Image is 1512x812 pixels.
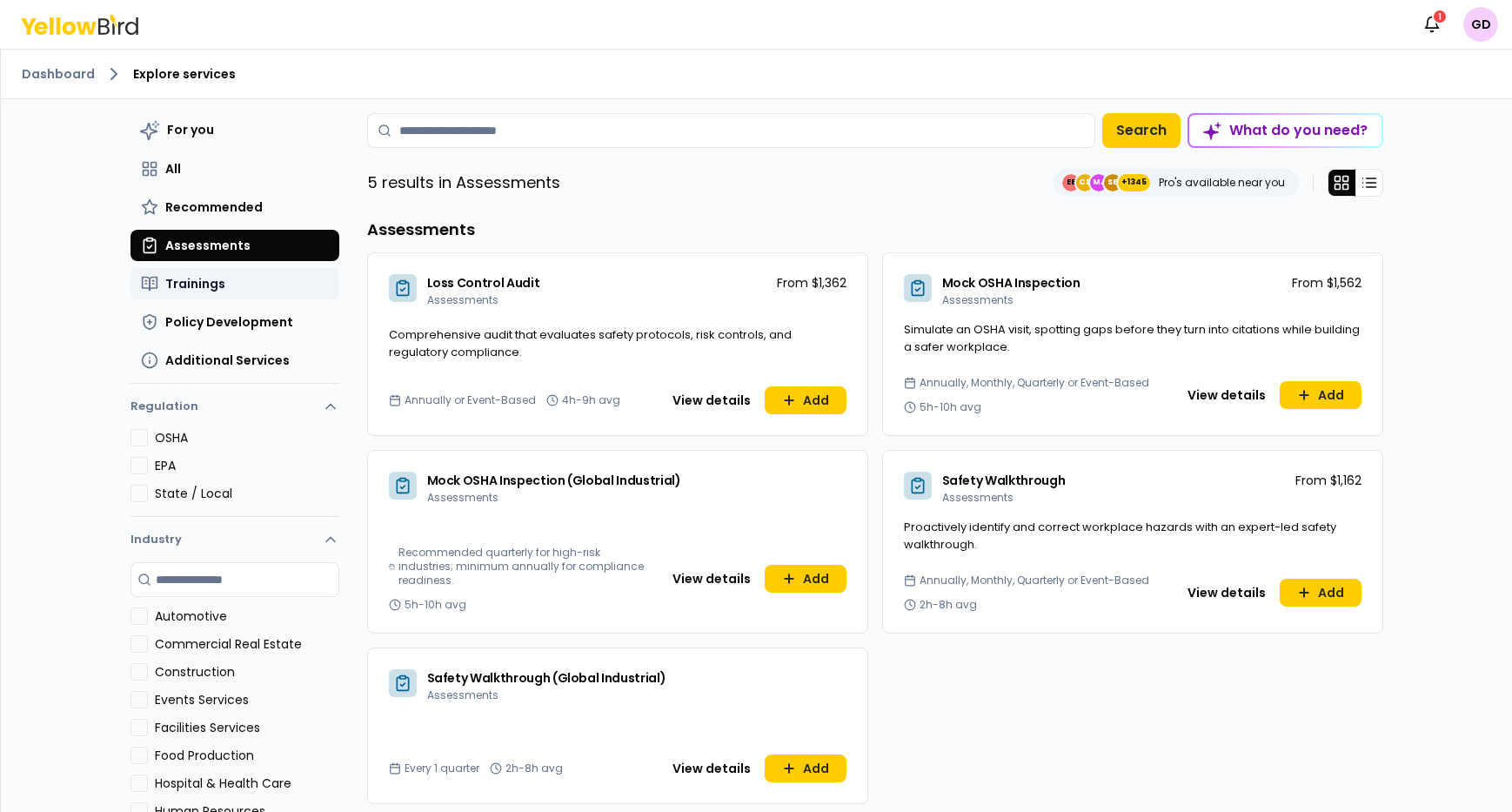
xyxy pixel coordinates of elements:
button: View details [1177,381,1276,409]
h3: Assessments [367,218,1383,242]
button: View details [662,755,761,782]
button: Search [1102,113,1181,148]
button: Recommended [130,191,339,223]
span: Annually, Monthly, Quarterly or Event-Based [920,376,1149,390]
span: Assessments [427,688,498,702]
button: For you [130,113,339,146]
button: Add [765,386,846,414]
button: View details [662,565,761,593]
span: 5h-10h avg [405,598,466,612]
span: Comprehensive audit that evaluates safety protocols, risk controls, and regulatory compliance. [389,326,792,360]
span: Policy Development [165,313,293,331]
div: 1 [1432,9,1448,24]
button: Assessments [130,230,339,261]
span: 4h-9h avg [562,393,620,407]
span: Annually, Monthly, Quarterly or Event-Based [920,574,1149,587]
nav: breadcrumb [22,64,1491,84]
span: CE [1076,174,1094,191]
span: Safety Walkthrough [942,472,1066,489]
p: From $1,162 [1295,472,1361,489]
button: View details [1177,579,1276,607]
button: Additional Services [130,345,339,376]
button: Trainings [130,268,339,299]
span: All [165,160,181,178]
span: Trainings [165,275,225,292]
p: From $1,562 [1292,274,1361,292]
span: Assessments [942,490,1014,505]
span: Every 1 quarter [405,762,479,775]
button: All [130,153,339,185]
label: OSHA [155,429,339,446]
label: State / Local [155,485,339,502]
span: Assessments [942,292,1014,307]
label: EPA [155,457,339,474]
a: Dashboard [22,65,95,83]
label: Food Production [155,747,339,764]
p: 5 results in Assessments [367,171,560,195]
button: Regulation [130,391,339,429]
span: Mock OSHA Inspection [942,274,1080,292]
button: Add [1280,381,1361,409]
span: Recommended quarterly for high-risk industries; minimum annually for compliance readiness. [398,546,655,587]
span: Assessments [165,237,251,254]
div: Regulation [130,429,339,516]
span: Mock OSHA Inspection (Global Industrial) [427,472,681,489]
label: Commercial Real Estate [155,635,339,653]
span: For you [167,121,214,138]
span: Assessments [427,292,498,307]
button: Add [1280,579,1361,607]
span: GD [1463,7,1498,42]
span: Annually or Event-Based [405,393,536,407]
span: SE [1104,174,1121,191]
span: Safety Walkthrough (Global Industrial) [427,669,666,687]
span: Loss Control Audit [427,274,540,292]
label: Automotive [155,607,339,625]
span: MJ [1090,174,1107,191]
p: From $1,362 [777,274,846,292]
p: Pro's available near you [1159,176,1285,190]
button: Add [765,565,846,593]
span: Additional Services [165,352,290,369]
span: Simulate an OSHA visit, spotting gaps before they turn into citations while building a safer work... [904,321,1360,355]
div: What do you need? [1189,115,1382,146]
button: 1 [1415,7,1449,42]
span: +1345 [1121,174,1147,191]
button: Policy Development [130,306,339,338]
label: Construction [155,663,339,681]
span: Assessments [427,490,498,505]
span: Recommended [165,198,263,216]
span: 2h-8h avg [505,762,563,775]
button: View details [662,386,761,414]
span: 5h-10h avg [920,400,981,414]
button: Add [765,755,846,782]
label: Events Services [155,691,339,708]
span: 2h-8h avg [920,598,977,612]
span: Proactively identify and correct workplace hazards with an expert-led safety walkthrough. [904,519,1336,553]
span: Explore services [133,65,236,83]
button: What do you need? [1188,113,1383,148]
label: Facilities Services [155,719,339,736]
button: Industry [130,517,339,562]
label: Hospital & Health Care [155,775,339,792]
span: EE [1062,174,1080,191]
